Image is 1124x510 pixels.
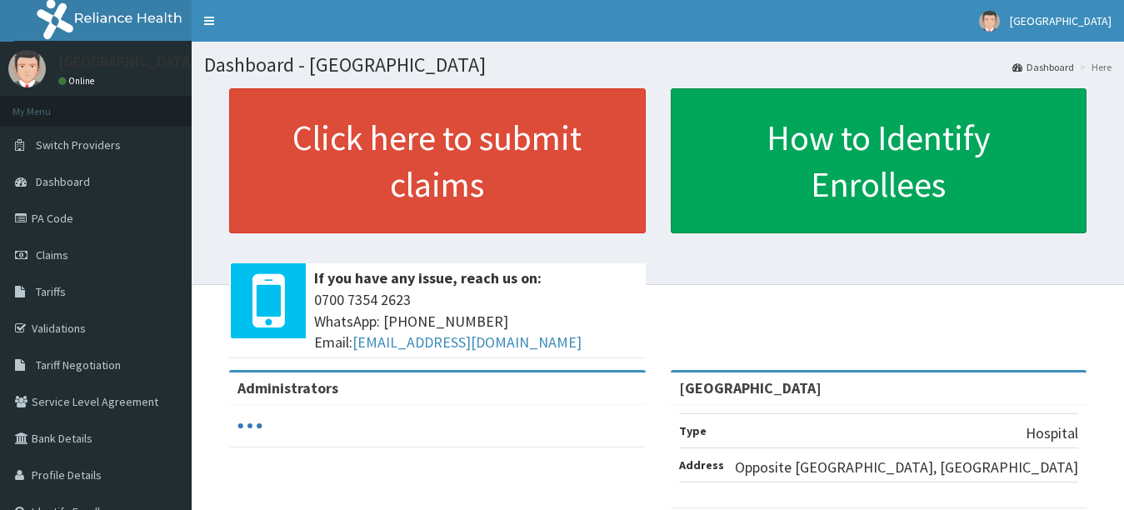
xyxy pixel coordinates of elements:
[735,457,1078,478] p: Opposite [GEOGRAPHIC_DATA], [GEOGRAPHIC_DATA]
[58,75,98,87] a: Online
[979,11,1000,32] img: User Image
[8,50,46,87] img: User Image
[679,423,707,438] b: Type
[36,357,121,372] span: Tariff Negotiation
[1076,60,1112,74] li: Here
[314,268,542,287] b: If you have any issue, reach us on:
[36,247,68,262] span: Claims
[671,88,1087,233] a: How to Identify Enrollees
[352,332,582,352] a: [EMAIL_ADDRESS][DOMAIN_NAME]
[237,413,262,438] svg: audio-loading
[1026,422,1078,444] p: Hospital
[1012,60,1074,74] a: Dashboard
[36,137,121,152] span: Switch Providers
[237,378,338,397] b: Administrators
[314,289,637,353] span: 0700 7354 2623 WhatsApp: [PHONE_NUMBER] Email:
[229,88,646,233] a: Click here to submit claims
[36,284,66,299] span: Tariffs
[679,457,724,472] b: Address
[679,378,822,397] strong: [GEOGRAPHIC_DATA]
[58,54,196,69] p: [GEOGRAPHIC_DATA]
[36,174,90,189] span: Dashboard
[204,54,1112,76] h1: Dashboard - [GEOGRAPHIC_DATA]
[1010,13,1112,28] span: [GEOGRAPHIC_DATA]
